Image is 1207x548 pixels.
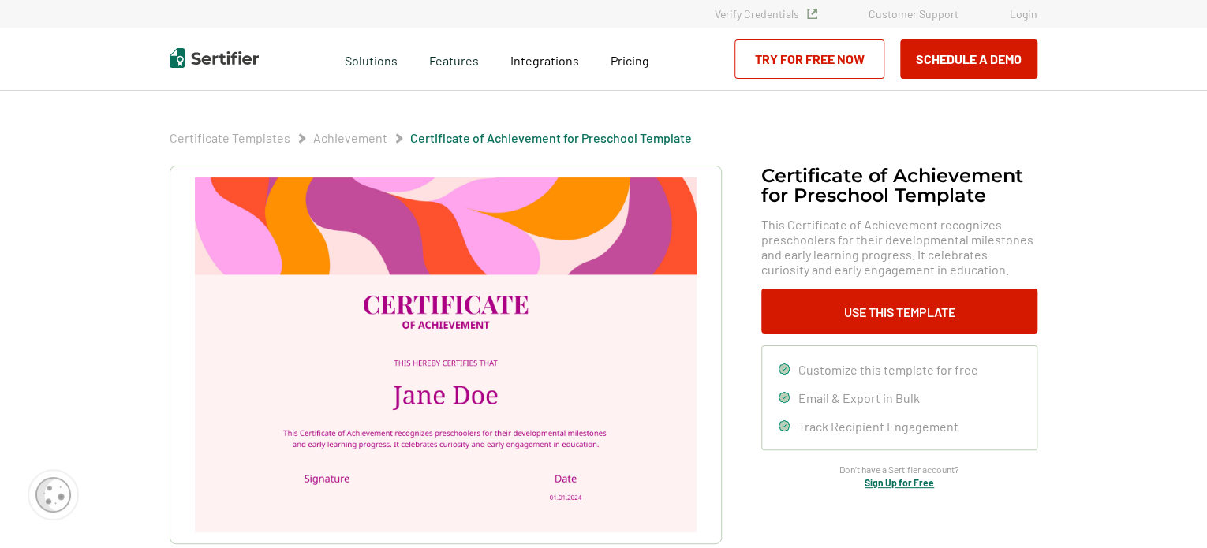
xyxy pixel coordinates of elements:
a: Certificate of Achievement for Preschool Template [410,130,692,145]
img: Certificate of Achievement for Preschool Template [195,177,697,532]
a: Login [1010,7,1037,21]
a: Try for Free Now [734,39,884,79]
img: Verified [807,9,817,19]
span: Track Recipient Engagement [798,419,958,434]
button: Schedule a Demo [900,39,1037,79]
a: Customer Support [869,7,958,21]
span: Achievement [313,130,387,146]
a: Integrations [510,49,579,69]
a: Sign Up for Free [865,477,934,488]
a: Verify Credentials [715,7,817,21]
span: Certificate of Achievement for Preschool Template [410,130,692,146]
span: Don’t have a Sertifier account? [839,462,959,477]
a: Certificate Templates [170,130,290,145]
span: Solutions [345,49,398,69]
a: Pricing [611,49,649,69]
span: Email & Export in Bulk [798,390,920,405]
span: Features [429,49,479,69]
span: Integrations [510,53,579,68]
h1: Certificate of Achievement for Preschool Template [761,166,1037,205]
span: This Certificate of Achievement recognizes preschoolers for their developmental milestones and ea... [761,217,1037,277]
button: Use This Template [761,289,1037,334]
div: Breadcrumb [170,130,692,146]
img: Cookie Popup Icon [35,477,71,513]
iframe: Chat Widget [1128,472,1207,548]
span: Pricing [611,53,649,68]
span: Certificate Templates [170,130,290,146]
img: Sertifier | Digital Credentialing Platform [170,48,259,68]
a: Achievement [313,130,387,145]
span: Customize this template for free [798,362,978,377]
